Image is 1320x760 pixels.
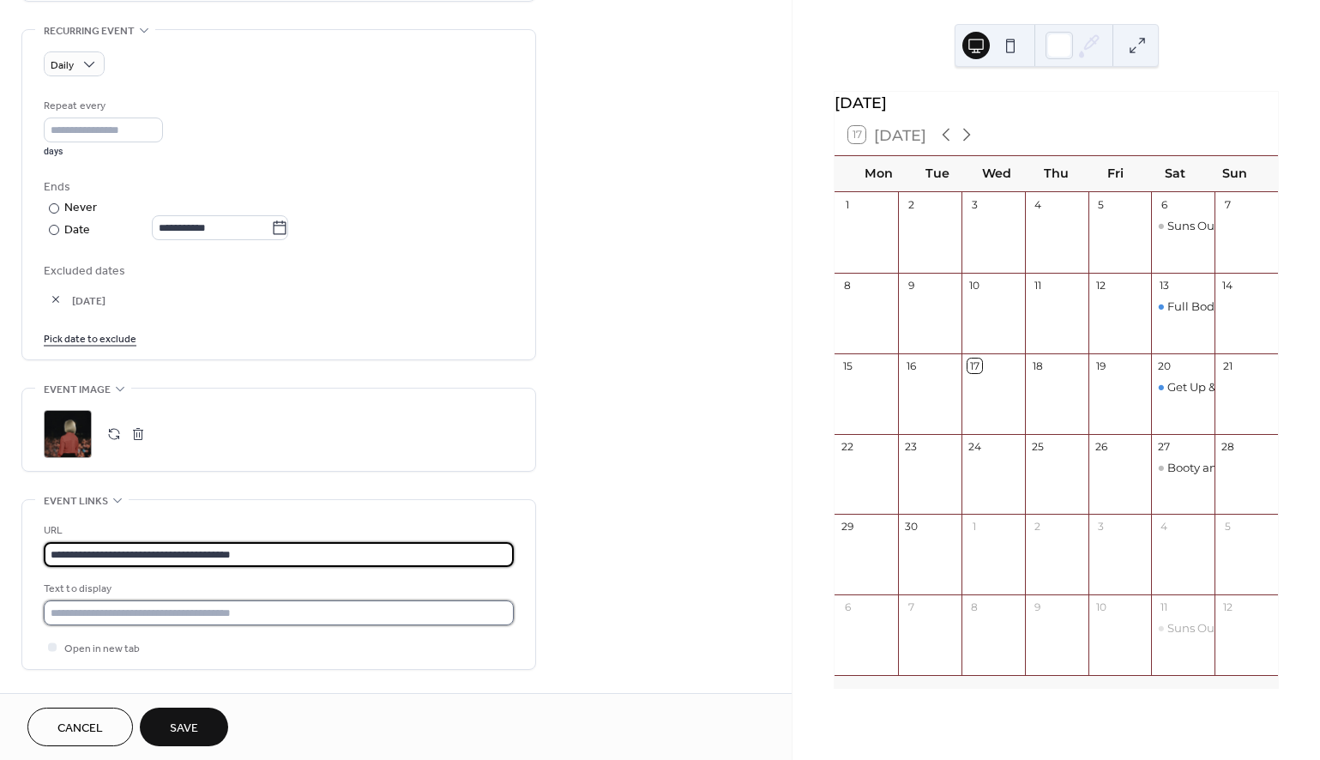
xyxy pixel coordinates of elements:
span: Cancel [57,720,103,738]
div: 6 [841,600,855,615]
div: 14 [1221,278,1235,293]
div: Wed [967,156,1027,191]
div: URL [44,522,510,540]
span: Excluded dates [44,262,514,280]
div: Get Up & Go Sweat Sesh [1151,379,1215,395]
span: Categories [44,691,106,709]
div: 11 [1157,600,1172,615]
div: 29 [841,520,855,534]
div: 21 [1221,359,1235,373]
div: Full Body Banger [1167,299,1265,314]
div: Thu [1027,156,1086,191]
button: Save [140,708,228,746]
div: Get Up & Go Sweat Sesh [1167,379,1301,395]
div: 20 [1157,359,1172,373]
span: Event image [44,381,111,399]
div: 4 [1157,520,1172,534]
span: Event links [44,492,108,510]
div: Sun [1205,156,1264,191]
div: 10 [1094,600,1108,615]
div: 8 [841,278,855,293]
div: Booty and the Beats (Lower Body) [1151,460,1215,475]
div: 6 [1157,197,1172,212]
div: Suns Out, Guns Out (Upper Body) [1151,620,1215,636]
button: Cancel [27,708,133,746]
div: ; [44,410,92,458]
div: 15 [841,359,855,373]
div: 8 [967,600,982,615]
div: Date [64,220,288,240]
div: 10 [967,278,982,293]
div: Full Body Banger [1151,299,1215,314]
div: 7 [1221,197,1235,212]
div: [DATE] [835,92,1278,114]
div: Mon [848,156,907,191]
div: 2 [1030,520,1045,534]
div: 5 [1094,197,1108,212]
div: 5 [1221,520,1235,534]
div: 23 [904,439,919,454]
div: 13 [1157,278,1172,293]
div: 3 [967,197,982,212]
span: Open in new tab [64,640,140,658]
div: 25 [1030,439,1045,454]
div: 9 [904,278,919,293]
div: Never [64,199,98,217]
div: 1 [967,520,982,534]
div: 9 [1030,600,1045,615]
div: Tue [908,156,967,191]
div: 19 [1094,359,1108,373]
div: 27 [1157,439,1172,454]
div: 12 [1094,278,1108,293]
span: Daily [51,56,74,75]
div: 3 [1094,520,1108,534]
span: Save [170,720,198,738]
div: 2 [904,197,919,212]
div: 28 [1221,439,1235,454]
div: 12 [1221,600,1235,615]
span: Recurring event [44,22,135,40]
div: Text to display [44,580,510,598]
div: days [44,146,163,158]
div: Ends [44,178,510,196]
div: 7 [904,600,919,615]
div: 1 [841,197,855,212]
div: Fri [1086,156,1145,191]
div: 24 [967,439,982,454]
div: Repeat every [44,97,160,115]
span: [DATE] [72,292,514,310]
div: 16 [904,359,919,373]
span: Pick date to exclude [44,330,136,348]
div: 26 [1094,439,1108,454]
div: 18 [1030,359,1045,373]
div: 4 [1030,197,1045,212]
div: 17 [967,359,982,373]
div: 22 [841,439,855,454]
div: Sat [1146,156,1205,191]
div: 11 [1030,278,1045,293]
div: 30 [904,520,919,534]
div: Suns Out, Guns Out (Upper Body) [1151,218,1215,233]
